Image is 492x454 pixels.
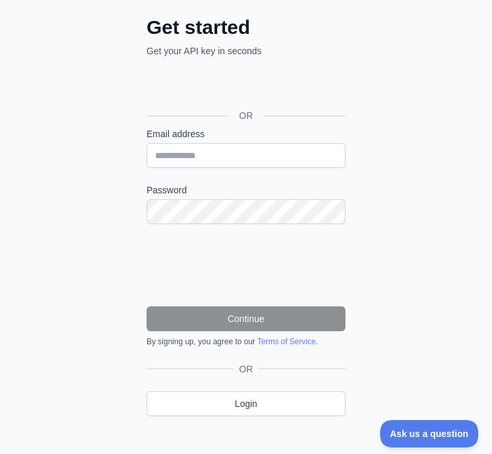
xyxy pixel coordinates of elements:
[257,337,315,346] a: Terms of Service
[140,72,349,101] iframe: Sign in with Google Button
[147,184,345,197] label: Password
[147,127,345,140] label: Email address
[147,44,345,57] p: Get your API key in seconds
[147,336,345,347] div: By signing up, you agree to our .
[147,240,345,291] iframe: reCAPTCHA
[147,306,345,331] button: Continue
[234,363,258,376] span: OR
[229,109,264,122] span: OR
[380,420,479,447] iframe: Toggle Customer Support
[147,391,345,416] a: Login
[147,16,345,39] h2: Get started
